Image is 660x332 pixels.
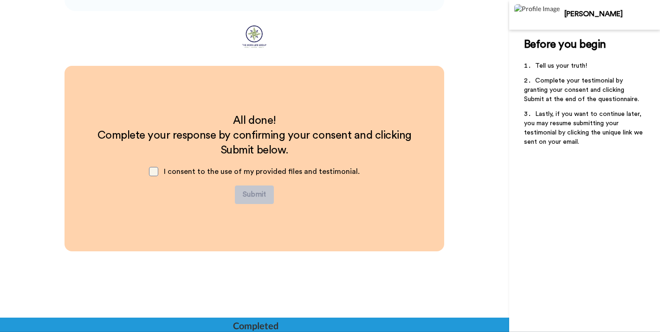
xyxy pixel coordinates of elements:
button: Submit [235,185,274,204]
span: All done! [233,115,276,126]
span: Tell us your truth! [535,63,587,69]
div: [PERSON_NAME] [564,10,660,19]
img: Profile Image [514,4,560,13]
div: Completed [233,319,278,332]
span: I consent to the use of my provided files and testimonial. [164,168,360,175]
span: Complete your response by confirming your consent and clicking Submit below. [97,130,414,156]
span: Lastly, if you want to continue later, you may resume submitting your testimonial by clicking the... [524,111,645,145]
span: Before you begin [524,39,606,50]
span: Complete your testimonial by granting your consent and clicking Submit at the end of the question... [524,77,639,102]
